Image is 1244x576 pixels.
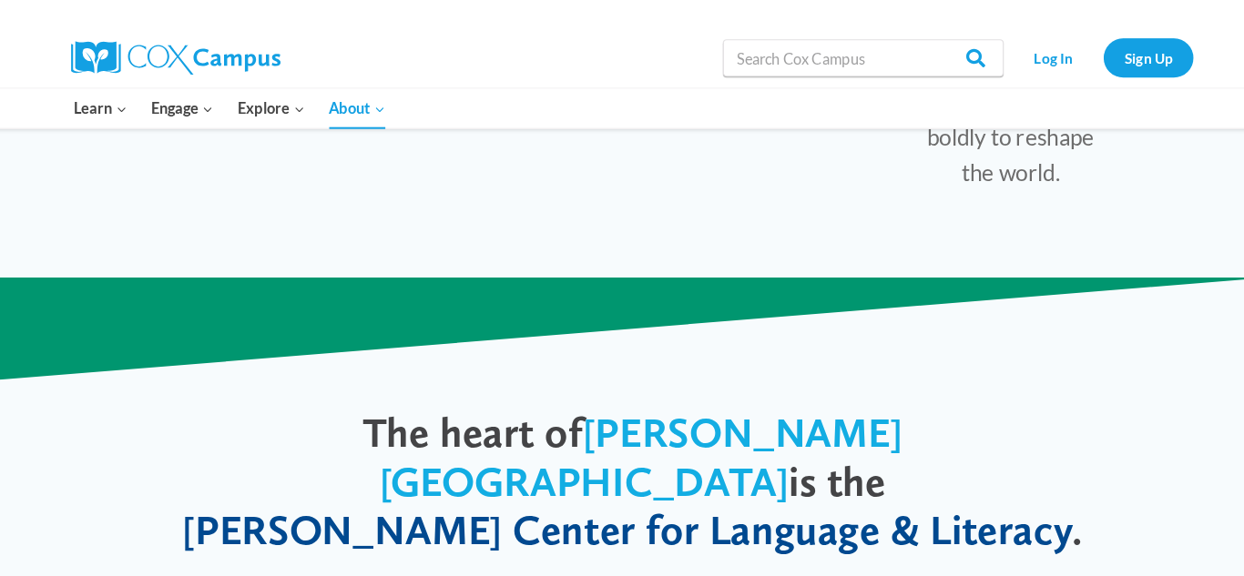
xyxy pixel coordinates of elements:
input: Search Cox Campus [710,38,984,75]
nav: Primary Navigation [66,86,393,125]
button: Child menu of Engage [142,86,227,125]
img: Cox Campus [76,40,280,73]
button: Child menu of Explore [226,86,315,125]
span: [PERSON_NAME][GEOGRAPHIC_DATA] [376,397,886,493]
a: Log In [993,37,1072,75]
a: Sign Up [1081,37,1168,75]
button: Child menu of Learn [66,86,142,125]
span: [PERSON_NAME] Center for Language & Literacy [184,492,1050,541]
nav: Secondary Navigation [993,37,1168,75]
button: Child menu of About [315,86,393,125]
h1: The heart of is the . [176,398,1068,541]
